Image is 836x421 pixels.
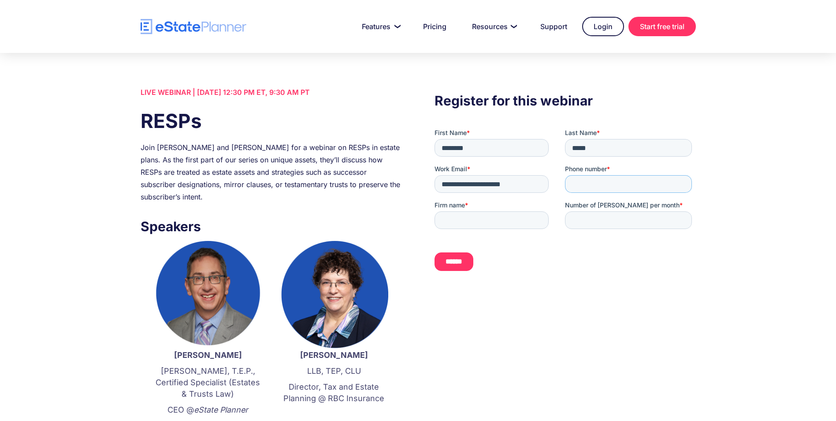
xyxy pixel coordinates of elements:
strong: [PERSON_NAME] [174,350,242,360]
em: eState Planner [194,405,248,414]
h1: RESPs [141,107,401,135]
div: LIVE WEBINAR | [DATE] 12:30 PM ET, 9:30 AM PT [141,86,401,98]
a: home [141,19,246,34]
a: Resources [461,18,525,35]
h3: Speakers [141,216,401,237]
a: Login [582,17,624,36]
a: Start free trial [628,17,696,36]
iframe: Form 0 [435,128,695,286]
div: Join [PERSON_NAME] and [PERSON_NAME] for a webinar on RESPs in estate plans. As the first part of... [141,141,401,203]
p: CEO @ [154,404,262,416]
a: Pricing [412,18,457,35]
p: [PERSON_NAME], T.E.P., Certified Specialist (Estates & Trusts Law) [154,365,262,400]
p: Director, Tax and Estate Planning @ RBC Insurance [280,381,388,404]
h3: Register for this webinar [435,90,695,111]
p: LLB, TEP, CLU [280,365,388,377]
strong: [PERSON_NAME] [300,350,368,360]
p: ‍ [280,409,388,420]
a: Features [351,18,408,35]
a: Support [530,18,578,35]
